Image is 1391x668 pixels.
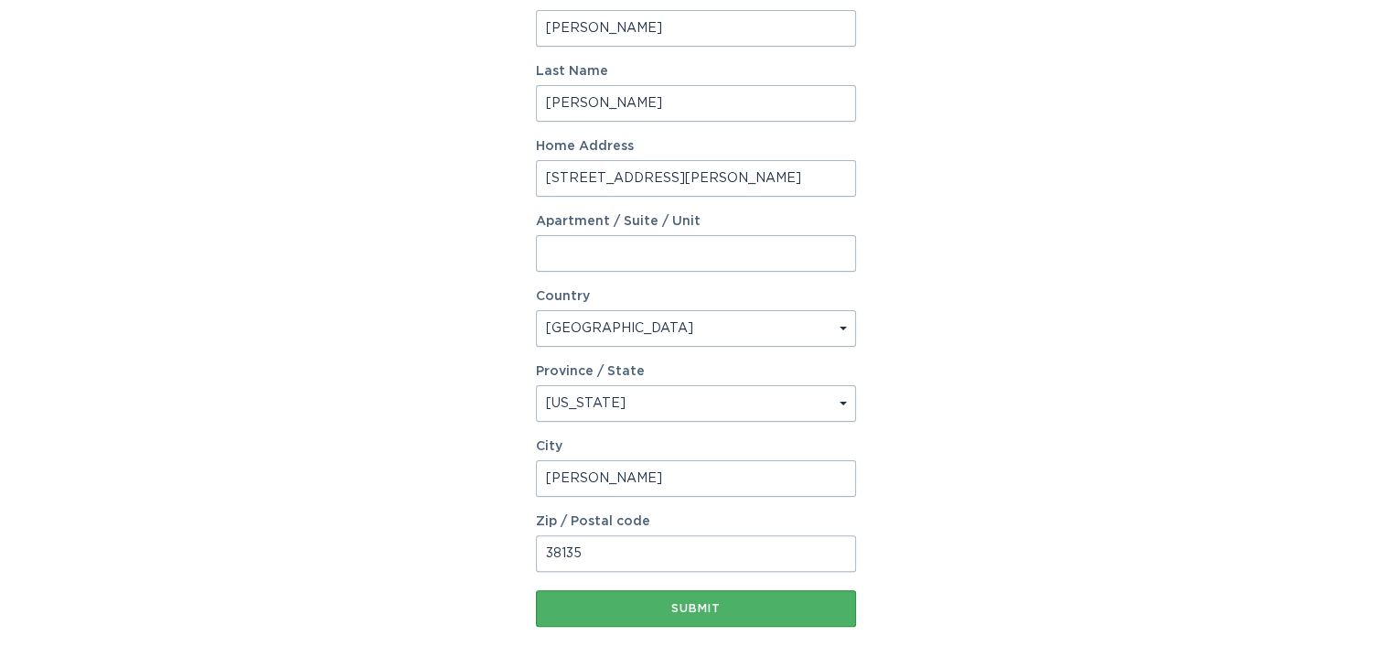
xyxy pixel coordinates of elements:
label: Province / State [536,365,645,378]
label: Zip / Postal code [536,515,856,528]
button: Submit [536,590,856,627]
label: City [536,440,856,453]
label: Country [536,290,590,303]
label: Apartment / Suite / Unit [536,215,856,228]
label: Home Address [536,140,856,153]
div: Submit [545,603,847,614]
label: Last Name [536,65,856,78]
